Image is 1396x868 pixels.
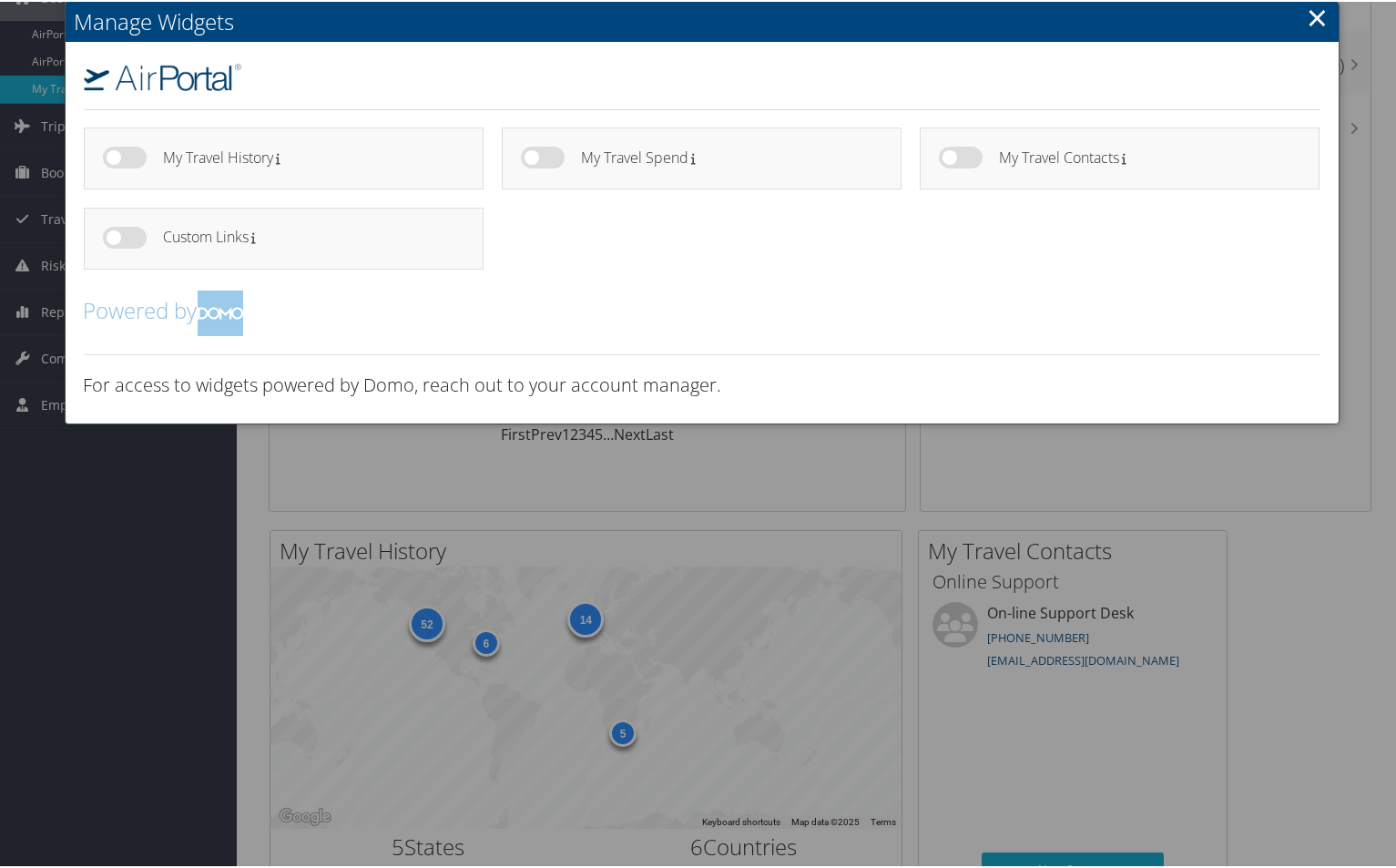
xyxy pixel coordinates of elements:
[84,62,242,89] img: airportal-logo.png
[999,148,1287,164] h4: My Travel Contacts
[198,289,243,334] img: domo-logo.png
[163,148,451,164] h4: My Travel History
[84,289,1320,334] h2: Powered by
[163,228,451,243] h4: Custom Links
[581,148,869,164] h4: My Travel Spend
[84,371,1320,396] h3: For access to widgets powered by Domo, reach out to your account manager.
